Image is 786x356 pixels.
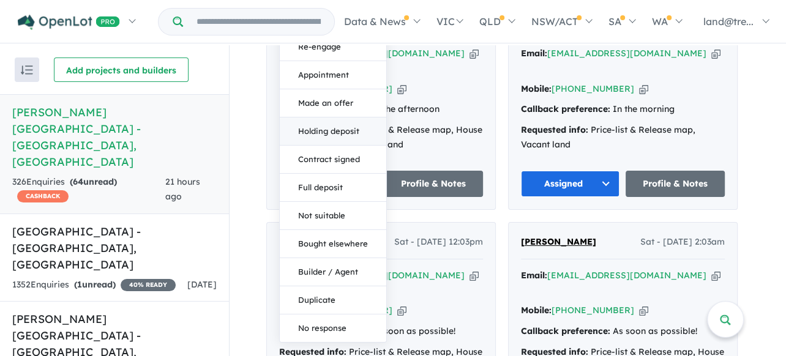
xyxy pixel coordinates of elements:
button: Add projects and builders [54,57,189,82]
h5: [PERSON_NAME][GEOGRAPHIC_DATA] - [GEOGRAPHIC_DATA] , [GEOGRAPHIC_DATA] [12,104,217,170]
strong: ( unread) [74,279,116,290]
div: As soon as possible! [521,324,725,339]
a: [EMAIL_ADDRESS][DOMAIN_NAME] [305,270,465,281]
button: Copy [470,47,479,60]
button: Bought elsewhere [280,230,386,258]
a: [EMAIL_ADDRESS][DOMAIN_NAME] [305,48,465,59]
strong: Callback preference: [521,103,610,114]
a: [EMAIL_ADDRESS][DOMAIN_NAME] [547,48,706,59]
button: Duplicate [280,286,386,314]
span: 21 hours ago [165,176,200,202]
button: Appointment [280,61,386,89]
strong: Email: [521,270,547,281]
span: Sat - [DATE] 12:03pm [394,235,483,250]
a: [PHONE_NUMBER] [552,83,634,94]
span: Sat - [DATE] 2:03am [640,235,725,250]
span: CASHBACK [17,190,69,202]
span: 64 [73,176,83,187]
img: sort.svg [21,65,33,75]
span: land@tre... [703,15,754,28]
button: Copy [711,269,720,282]
a: [PERSON_NAME] [521,235,596,250]
div: In the morning [521,102,725,117]
strong: Mobile: [521,305,552,316]
input: Try estate name, suburb, builder or developer [185,9,332,35]
a: [PHONE_NUMBER] [552,305,634,316]
button: Made an offer [280,89,386,117]
div: 1352 Enquir ies [12,278,176,292]
span: [DATE] [187,279,217,290]
button: Full deposit [280,174,386,202]
button: Copy [711,47,720,60]
button: Contract signed [280,146,386,174]
button: Copy [470,269,479,282]
strong: ( unread) [70,176,117,187]
button: Not suitable [280,202,386,230]
span: 40 % READY [121,279,176,291]
a: Profile & Notes [626,171,725,197]
button: No response [280,314,386,342]
strong: Email: [521,48,547,59]
span: 1 [77,279,82,290]
span: [PERSON_NAME] [521,236,596,247]
button: Copy [397,304,406,317]
div: 326 Enquir ies [12,175,165,204]
button: Copy [639,83,648,95]
button: Re-engage [280,33,386,61]
button: Builder / Agent [280,258,386,286]
div: Price-list & Release map, Vacant land [521,123,725,152]
h5: [GEOGRAPHIC_DATA] - [GEOGRAPHIC_DATA] , [GEOGRAPHIC_DATA] [12,223,217,273]
strong: Requested info: [521,124,588,135]
a: [PHONE_NUMBER] [310,305,392,316]
img: Openlot PRO Logo White [18,15,120,30]
a: [EMAIL_ADDRESS][DOMAIN_NAME] [547,270,706,281]
button: Copy [397,83,406,95]
a: Profile & Notes [384,171,483,197]
strong: Callback preference: [521,325,610,336]
a: [PHONE_NUMBER] [310,83,392,94]
button: Copy [639,304,648,317]
button: Assigned [521,171,620,197]
button: Holding deposit [280,117,386,146]
strong: Mobile: [521,83,552,94]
